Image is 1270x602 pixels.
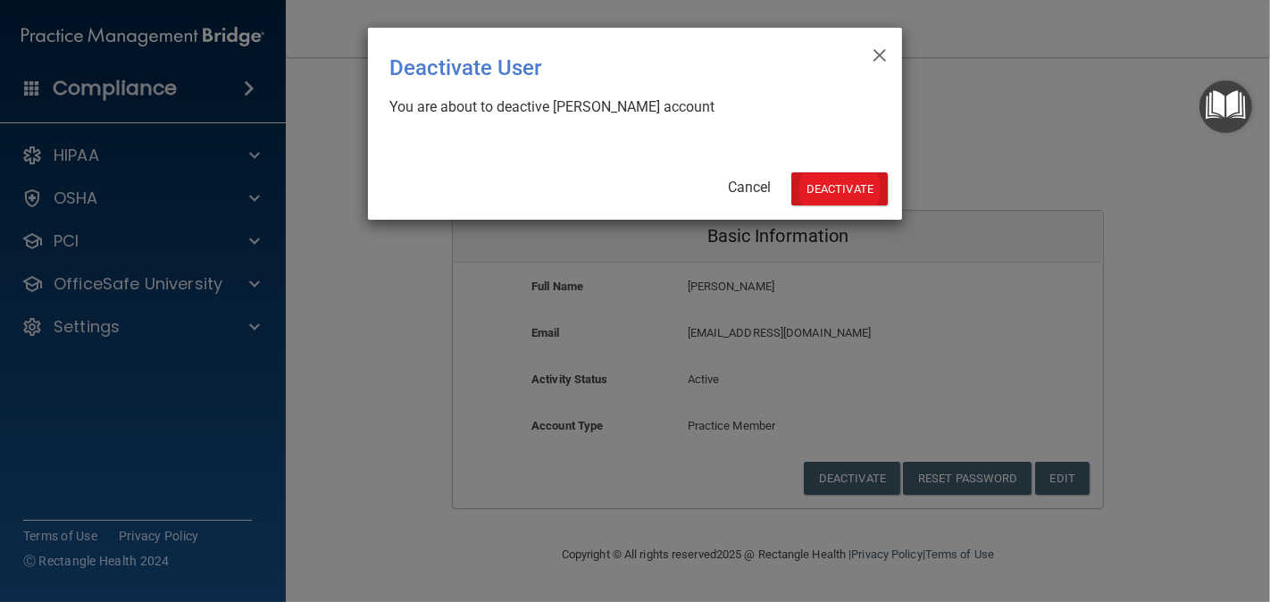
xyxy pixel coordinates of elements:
button: Open Resource Center [1199,80,1252,133]
a: Cancel [728,179,771,196]
div: Deactivate User [389,42,807,94]
div: You are about to deactive [PERSON_NAME] account [389,97,866,117]
button: Deactivate [791,172,888,205]
span: × [872,35,888,71]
